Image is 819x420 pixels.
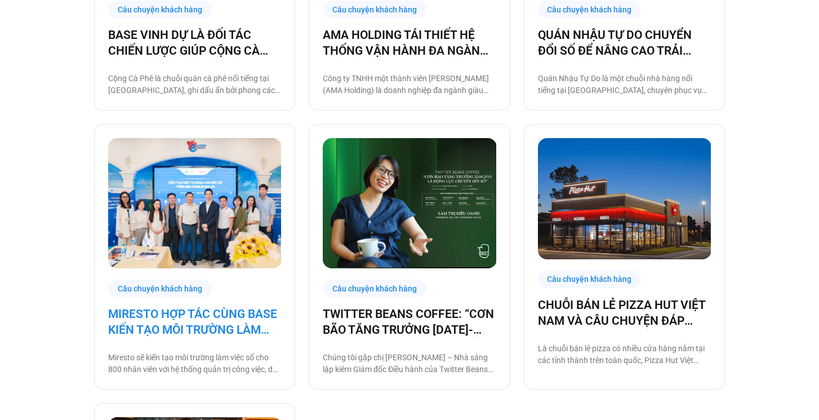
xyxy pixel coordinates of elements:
[323,27,496,59] a: AMA HOLDING TÁI THIẾT HỆ THỐNG VẬN HÀNH ĐA NGÀNH CÙNG [DOMAIN_NAME]
[323,306,496,338] a: TWITTER BEANS COFFEE: “CƠN BÃO TĂNG TRƯỞNG [DATE]-[DATE] LÀ ĐỘNG LỰC CHUYỂN ĐỔI SỐ”
[108,73,281,96] p: Cộng Cà Phê là chuỗi quán cà phê nổi tiếng tại [GEOGRAPHIC_DATA], ghi dấu ấn bởi phong cách thiết...
[538,343,711,366] p: Là chuỗi bán lẻ pizza có nhiều cửa hàng nằm tại các tỉnh thành trên toàn quốc, Pizza Hut Việt Nam...
[108,1,212,18] div: Câu chuyện khách hàng
[323,280,426,297] div: Câu chuyện khách hàng
[538,27,711,59] a: QUÁN NHẬU TỰ DO CHUYỂN ĐỔI SỐ ĐỂ NÂNG CAO TRẢI NGHIỆM CHO 1000 NHÂN SỰ
[108,280,212,297] div: Câu chuyện khách hàng
[538,297,711,329] a: CHUỖI BÁN LẺ PIZZA HUT VIỆT NAM VÀ CÂU CHUYỆN ĐÁP ỨNG NHU CẦU TUYỂN DỤNG CÙNG BASE E-HIRING
[108,306,281,338] a: MIRESTO HỢP TÁC CÙNG BASE KIẾN TẠO MÔI TRƯỜNG LÀM VIỆC SỐ
[108,27,281,59] a: BASE VINH DỰ LÀ ĐỐI TÁC CHIẾN LƯỢC GIÚP CỘNG CÀ PHÊ CHUYỂN ĐỔI SỐ VẬN HÀNH!
[108,352,281,375] p: Miresto sẽ kiến tạo môi trường làm việc số cho 800 nhân viên với hệ thống quản trị công việc, dự ...
[323,352,496,375] p: Chúng tôi gặp chị [PERSON_NAME] – Nhà sáng lập kiêm Giám đốc Điều hành của Twitter Beans Coffee t...
[108,138,281,268] a: miresto kiến tạo môi trường làm việc số cùng base.vn
[538,271,642,288] div: Câu chuyện khách hàng
[323,73,496,96] p: Công ty TNHH một thành viên [PERSON_NAME] (AMA Holding) là doanh nghiệp đa ngành giàu tiềm lực, h...
[323,1,426,18] div: Câu chuyện khách hàng
[108,138,282,268] img: miresto kiến tạo môi trường làm việc số cùng base.vn
[538,73,711,96] p: Quán Nhậu Tự Do là một chuỗi nhà hàng nổi tiếng tại [GEOGRAPHIC_DATA], chuyên phục vụ các món nhậ...
[538,1,642,18] div: Câu chuyện khách hàng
